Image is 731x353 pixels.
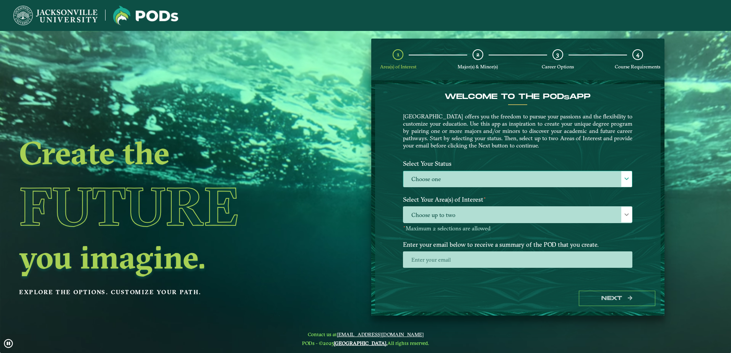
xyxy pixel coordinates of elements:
span: Contact us at [302,331,429,337]
span: Choose up to two [403,207,632,223]
a: [EMAIL_ADDRESS][DOMAIN_NAME] [337,331,424,337]
span: 4 [636,51,639,58]
label: Enter your email below to receive a summary of the POD that you create. [397,237,638,251]
sub: s [564,94,569,101]
h4: Welcome to the POD app [403,92,632,101]
span: Area(s) of Interest [380,64,416,70]
h2: Create the [19,137,310,169]
h2: you imagine. [19,241,310,273]
span: 2 [476,51,479,58]
span: Course Requirements [615,64,660,70]
p: Explore the options. Customize your path. [19,287,310,298]
label: Select Your Area(s) of Interest [397,193,638,207]
span: Career Options [542,64,574,70]
img: Jacksonville University logo [13,6,97,25]
span: 1 [397,51,400,58]
label: Choose one [403,171,632,188]
h1: Future [19,172,310,241]
button: Next [579,291,655,306]
sup: ⋆ [403,224,406,229]
label: Select Your Status [397,157,638,171]
span: PODs - ©2025 All rights reserved. [302,340,429,346]
input: Enter your email [403,251,632,268]
sup: ⋆ [483,195,486,201]
span: 3 [556,51,559,58]
span: Major(s) & Minor(s) [458,64,498,70]
img: Jacksonville University logo [113,6,178,25]
p: Maximum 2 selections are allowed [403,225,632,232]
a: [GEOGRAPHIC_DATA]. [334,340,387,346]
p: [GEOGRAPHIC_DATA] offers you the freedom to pursue your passions and the flexibility to customize... [403,113,632,149]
